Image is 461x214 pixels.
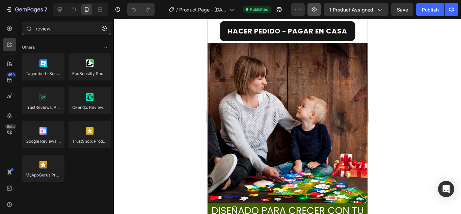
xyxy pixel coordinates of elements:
[438,181,454,197] div: Open Intercom Messenger
[176,6,178,13] span: /
[324,3,388,16] button: 1 product assigned
[22,44,35,50] span: Others
[127,3,155,16] div: Undo/Redo
[5,124,16,129] div: Beta
[397,7,408,13] span: Save
[6,72,16,77] div: 450
[22,22,111,35] input: Search Shopify Apps
[422,6,439,13] div: Publish
[208,19,368,214] iframe: Design area
[250,6,268,13] span: Published
[3,3,50,16] button: 7
[416,3,444,16] button: Publish
[100,42,111,53] span: Toggle open
[179,6,227,13] span: Product Page - [DATE] 16:21:50
[391,3,413,16] button: Save
[329,6,373,13] span: 1 product assigned
[44,5,47,14] p: 7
